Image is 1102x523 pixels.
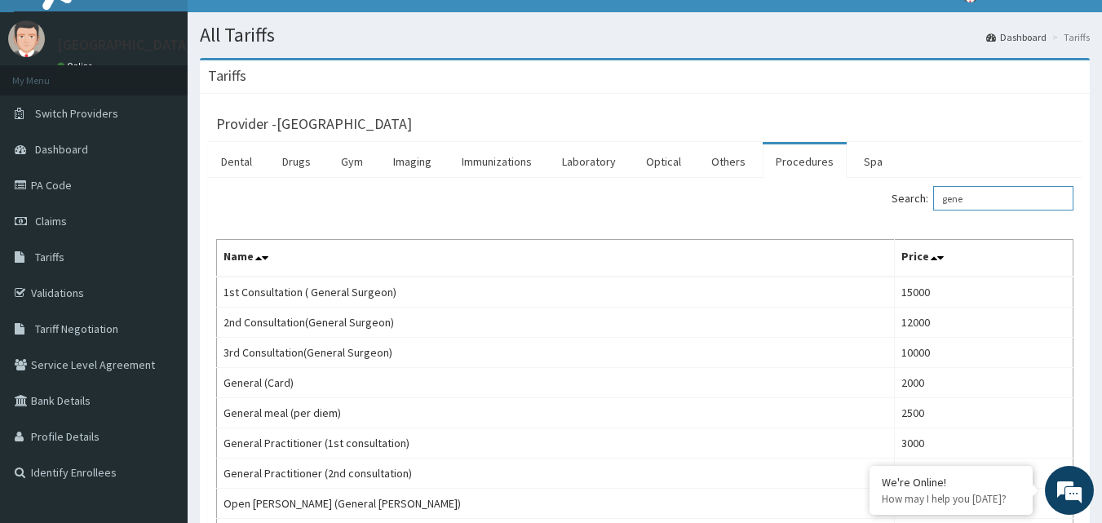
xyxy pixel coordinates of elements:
[57,38,192,52] p: [GEOGRAPHIC_DATA]
[882,492,1020,506] p: How may I help you today?
[35,214,67,228] span: Claims
[217,338,895,368] td: 3rd Consultation(General Surgeon)
[217,308,895,338] td: 2nd Consultation(General Surgeon)
[895,338,1073,368] td: 10000
[217,368,895,398] td: General (Card)
[986,30,1047,44] a: Dashboard
[892,186,1073,211] label: Search:
[35,321,118,336] span: Tariff Negotiation
[35,250,64,264] span: Tariffs
[698,144,759,179] a: Others
[217,428,895,459] td: General Practitioner (1st consultation)
[30,82,66,122] img: d_794563401_company_1708531726252_794563401
[895,398,1073,428] td: 2500
[380,144,445,179] a: Imaging
[1048,30,1090,44] li: Tariffs
[217,489,895,519] td: Open [PERSON_NAME] (General [PERSON_NAME])
[216,117,412,131] h3: Provider - [GEOGRAPHIC_DATA]
[8,20,45,57] img: User Image
[35,142,88,157] span: Dashboard
[549,144,629,179] a: Laboratory
[217,398,895,428] td: General meal (per diem)
[208,144,265,179] a: Dental
[57,60,96,72] a: Online
[200,24,1090,46] h1: All Tariffs
[95,157,225,322] span: We're online!
[895,240,1073,277] th: Price
[217,459,895,489] td: General Practitioner (2nd consultation)
[895,308,1073,338] td: 12000
[933,186,1073,211] input: Search:
[895,428,1073,459] td: 3000
[35,106,118,121] span: Switch Providers
[763,144,847,179] a: Procedures
[449,144,545,179] a: Immunizations
[268,8,307,47] div: Minimize live chat window
[208,69,246,83] h3: Tariffs
[269,144,324,179] a: Drugs
[633,144,694,179] a: Optical
[895,459,1073,489] td: 2500
[895,368,1073,398] td: 2000
[85,91,274,113] div: Chat with us now
[882,475,1020,490] div: We're Online!
[851,144,896,179] a: Spa
[217,277,895,308] td: 1st Consultation ( General Surgeon)
[217,240,895,277] th: Name
[8,349,311,406] textarea: Type your message and hit 'Enter'
[895,277,1073,308] td: 15000
[328,144,376,179] a: Gym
